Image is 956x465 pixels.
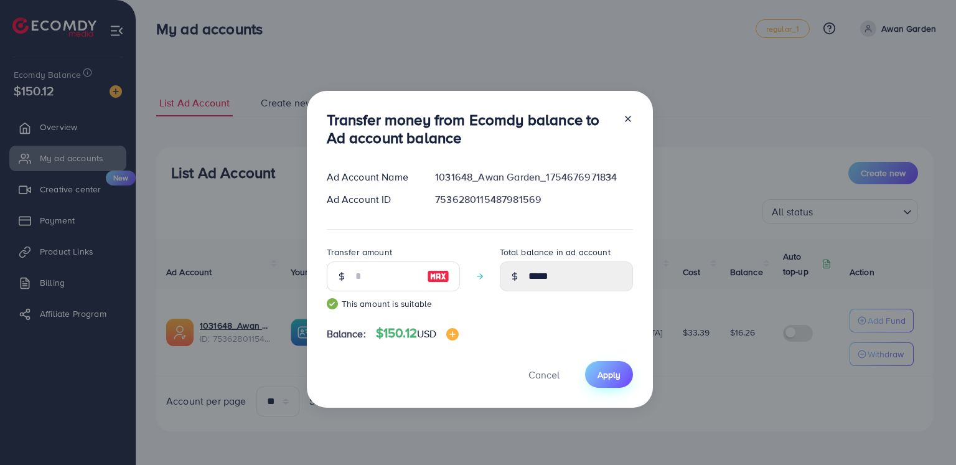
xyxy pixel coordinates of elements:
button: Apply [585,361,633,388]
span: Cancel [528,368,560,382]
button: Cancel [513,361,575,388]
div: Ad Account ID [317,192,426,207]
label: Total balance in ad account [500,246,611,258]
h4: $150.12 [376,326,459,341]
span: Balance: [327,327,366,341]
span: USD [417,327,436,341]
div: 7536280115487981569 [425,192,642,207]
img: guide [327,298,338,309]
img: image [427,269,449,284]
small: This amount is suitable [327,298,460,310]
span: Apply [597,369,621,381]
h3: Transfer money from Ecomdy balance to Ad account balance [327,111,613,147]
div: 1031648_Awan Garden_1754676971834 [425,170,642,184]
label: Transfer amount [327,246,392,258]
iframe: Chat [903,409,947,456]
img: image [446,328,459,341]
div: Ad Account Name [317,170,426,184]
